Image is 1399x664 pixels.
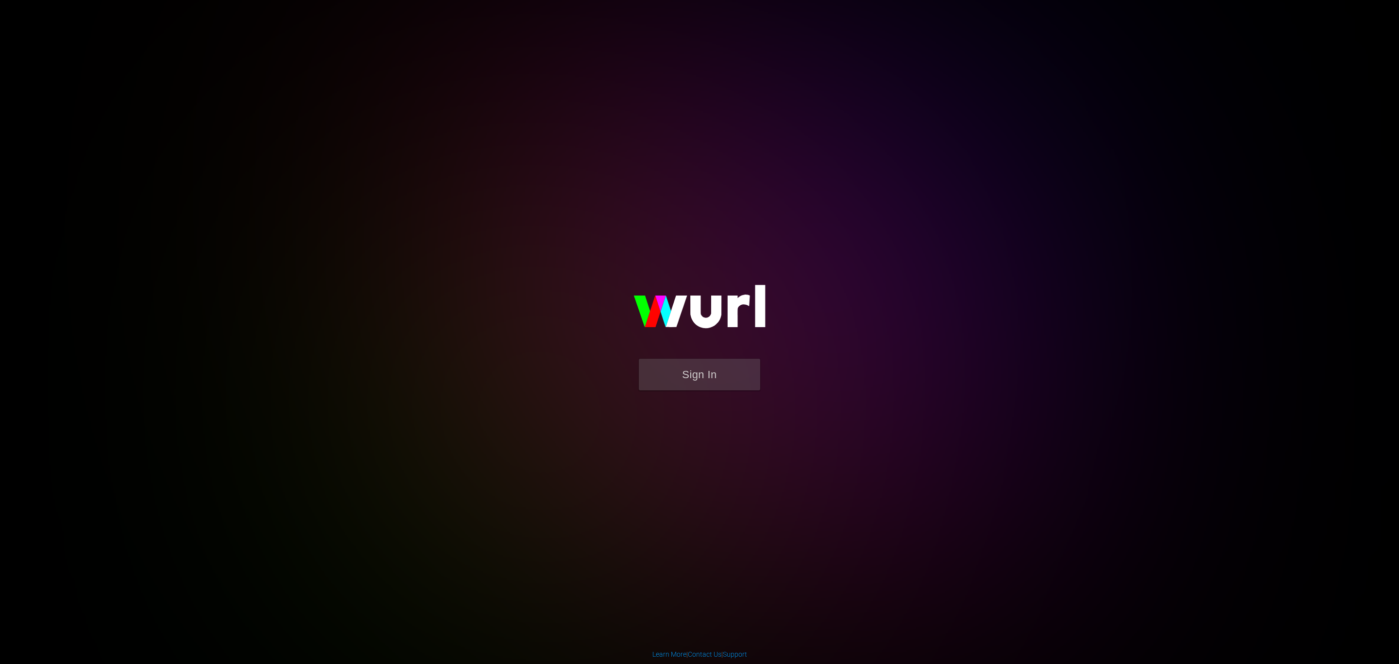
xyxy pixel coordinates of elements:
div: | | [652,649,747,659]
a: Learn More [652,650,686,658]
img: wurl-logo-on-black-223613ac3d8ba8fe6dc639794a292ebdb59501304c7dfd60c99c58986ef67473.svg [602,264,797,358]
a: Support [723,650,747,658]
button: Sign In [639,359,760,390]
a: Contact Us [688,650,721,658]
